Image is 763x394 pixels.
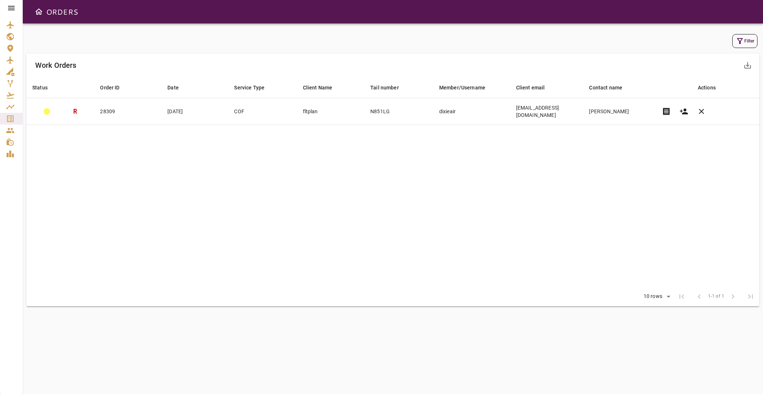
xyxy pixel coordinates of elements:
td: N851LG [364,98,433,125]
span: Client Name [303,83,342,92]
div: Contact name [589,83,622,92]
span: Date [167,83,188,92]
h6: Work Orders [35,59,77,71]
div: Status [32,83,48,92]
span: Status [32,83,57,92]
button: Cancel order [693,103,710,120]
button: Export [739,56,756,74]
span: Contact name [589,83,632,92]
h6: ORDERS [46,6,78,18]
div: Client email [516,83,545,92]
div: Order ID [100,83,119,92]
span: clear [697,107,706,116]
span: Client email [516,83,555,92]
span: Last Page [742,288,759,305]
td: dixieair [433,98,510,125]
td: fltplan [297,98,365,125]
span: 1-1 of 1 [708,293,724,300]
span: Member/Username [439,83,495,92]
span: save_alt [743,61,752,70]
td: [EMAIL_ADDRESS][DOMAIN_NAME] [510,98,584,125]
div: Date [167,83,179,92]
div: 10 rows [639,291,673,302]
span: Next Page [724,288,742,305]
button: Create customer [675,103,693,120]
td: COF [228,98,297,125]
div: 10 rows [642,293,664,299]
div: Service Type [234,83,264,92]
td: [PERSON_NAME] [583,98,655,125]
button: Open drawer [32,4,46,19]
div: Client Name [303,83,333,92]
span: First Page [673,288,690,305]
span: Order ID [100,83,129,92]
td: 28309 [94,98,162,125]
span: Previous Page [690,288,708,305]
span: receipt [662,107,671,116]
span: Tail number [370,83,408,92]
span: Service Type [234,83,274,92]
div: Member/Username [439,83,485,92]
button: Invoice order [658,103,675,120]
h3: R [73,107,77,116]
td: [DATE] [162,98,228,125]
button: Filter [732,34,758,48]
div: Tail number [370,83,399,92]
div: ADMIN [44,108,50,115]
